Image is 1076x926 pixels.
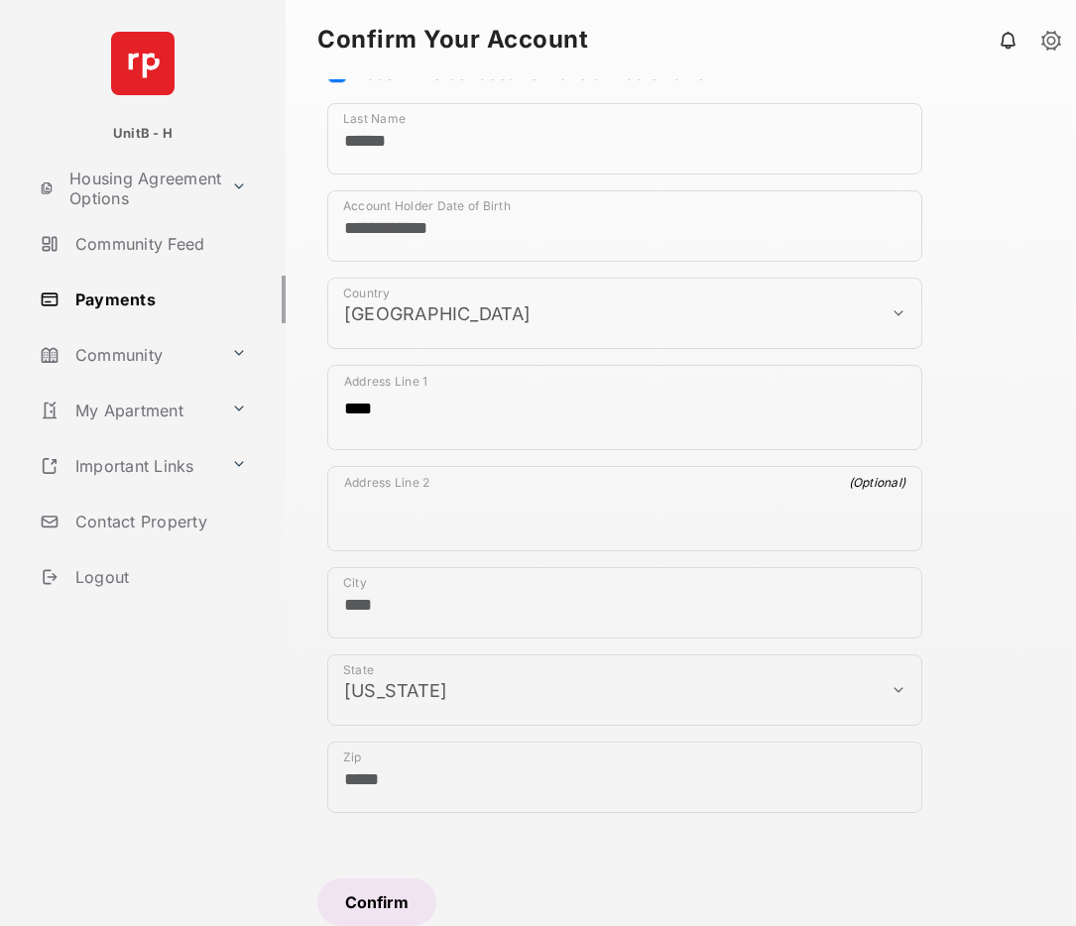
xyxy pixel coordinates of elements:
[32,331,223,379] a: Community
[327,567,922,638] div: payment_method_screening[postal_addresses][locality]
[111,32,175,95] img: svg+xml;base64,PHN2ZyB4bWxucz0iaHR0cDovL3d3dy53My5vcmcvMjAwMC9zdmciIHdpZHRoPSI2NCIgaGVpZ2h0PSI2NC...
[32,442,223,490] a: Important Links
[317,28,588,52] strong: Confirm Your Account
[32,387,223,434] a: My Apartment
[327,742,922,813] div: payment_method_screening[postal_addresses][postalCode]
[327,654,922,726] div: payment_method_screening[postal_addresses][administrativeArea]
[32,165,223,212] a: Housing Agreement Options
[317,878,436,926] button: Confirm
[327,365,922,450] div: payment_method_screening[postal_addresses][addressLine1]
[32,553,286,601] a: Logout
[113,124,173,144] p: UnitB - H
[32,498,286,545] a: Contact Property
[32,220,286,268] a: Community Feed
[327,278,922,349] div: payment_method_screening[postal_addresses][country]
[32,276,286,323] a: Payments
[327,466,922,551] div: payment_method_screening[postal_addresses][addressLine2]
